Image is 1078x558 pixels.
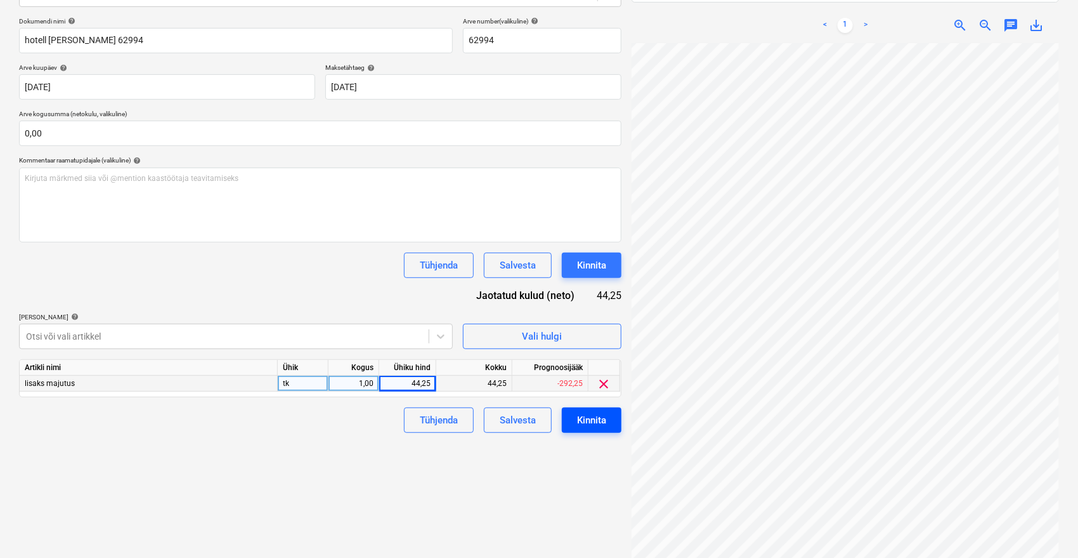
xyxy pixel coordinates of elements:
div: tk [278,376,328,392]
input: Tähtaega pole määratud [325,74,621,100]
div: Jaotatud kulud (neto) [457,288,595,303]
a: Page 1 is your current page [838,18,853,33]
div: 1,00 [334,376,373,392]
span: save_alt [1029,18,1044,33]
div: Dokumendi nimi [19,17,453,25]
div: Ühiku hind [379,360,436,376]
div: Ühik [278,360,328,376]
div: 44,25 [436,376,512,392]
div: Salvesta [500,412,536,428]
button: Salvesta [484,408,552,433]
div: Kinnita [577,412,606,428]
input: Arve kuupäeva pole määratud. [19,74,315,100]
div: Arve number (valikuline) [463,17,621,25]
span: help [57,64,67,72]
div: Salvesta [500,257,536,274]
input: Arve kogusumma (netokulu, valikuline) [19,121,621,146]
span: help [528,17,538,25]
button: Kinnita [562,408,621,433]
span: help [68,313,79,321]
div: Artikli nimi [20,360,278,376]
span: clear [597,376,612,392]
div: -292,25 [512,376,588,392]
div: Kokku [436,360,512,376]
span: help [365,64,375,72]
button: Tühjenda [404,408,474,433]
div: 44,25 [384,376,431,392]
div: Kogus [328,360,379,376]
div: Tühjenda [420,412,458,428]
a: Previous page [817,18,833,33]
div: Prognoosijääk [512,360,588,376]
div: Tühjenda [420,257,458,274]
input: Dokumendi nimi [19,28,453,53]
button: Vali hulgi [463,324,621,349]
div: Vali hulgi [522,328,562,345]
span: zoom_in [952,18,968,33]
div: 44,25 [595,288,621,303]
span: help [131,157,141,164]
input: Arve number [463,28,621,53]
span: chat [1003,18,1018,33]
button: Salvesta [484,253,552,278]
div: Maksetähtaeg [325,63,621,72]
div: Arve kuupäev [19,63,315,72]
span: help [65,17,75,25]
div: Kommentaar raamatupidajale (valikuline) [19,156,621,164]
button: Tühjenda [404,253,474,278]
span: lisaks majutus [25,379,75,388]
div: [PERSON_NAME] [19,313,453,321]
button: Kinnita [562,253,621,278]
div: Kinnita [577,257,606,274]
a: Next page [858,18,873,33]
span: zoom_out [978,18,993,33]
p: Arve kogusumma (netokulu, valikuline) [19,110,621,121]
